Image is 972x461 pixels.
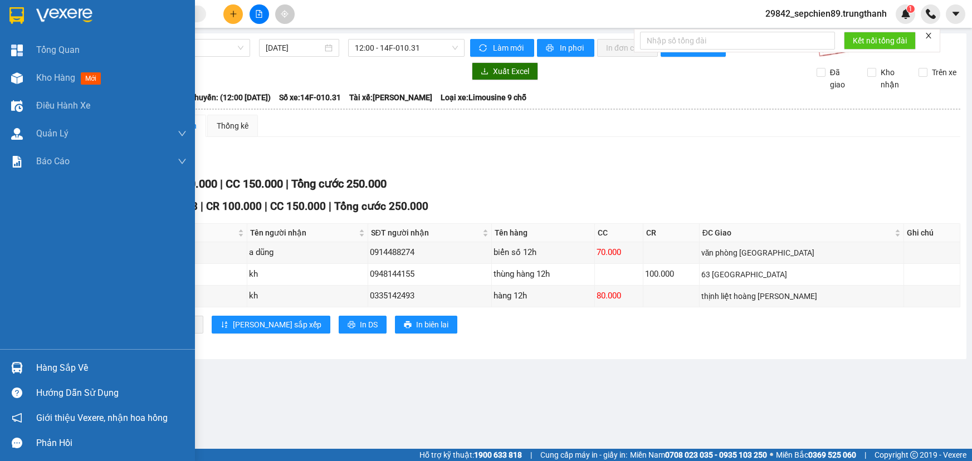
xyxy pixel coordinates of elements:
span: | [864,449,866,461]
img: warehouse-icon [11,362,23,374]
button: aim [275,4,295,24]
span: download [481,67,489,76]
span: | [265,200,267,213]
th: Ghi chú [904,224,960,242]
span: Giới thiệu Vexere, nhận hoa hồng [36,411,168,425]
div: 63 [GEOGRAPHIC_DATA] [701,268,902,281]
div: 0948144155 [370,268,490,281]
span: Báo cáo [36,154,70,168]
img: logo-vxr [9,7,24,24]
span: plus [229,10,237,18]
div: a dũng [249,246,366,259]
span: CR 100.000 [206,200,262,213]
div: văn phòng [GEOGRAPHIC_DATA] [701,247,902,259]
span: Tên người nhận [250,227,356,239]
img: warehouse-icon [11,100,23,112]
span: Kết nối tổng đài [853,35,907,47]
input: Nhập số tổng đài [640,32,835,50]
span: Kho nhận [876,66,910,91]
span: Tài xế: [PERSON_NAME] [349,91,432,104]
span: Điều hành xe [36,99,90,112]
button: file-add [250,4,269,24]
img: warehouse-icon [11,72,23,84]
span: | [201,200,203,213]
span: CC 150.000 [270,200,326,213]
img: icon-new-feature [901,9,911,19]
div: thịnh liệt hoàng [PERSON_NAME] [701,290,902,302]
strong: 1900 633 818 [474,450,522,459]
span: aim [281,10,289,18]
img: solution-icon [11,156,23,168]
div: hàng 12h [494,290,593,303]
button: downloadXuất Excel [472,62,538,80]
div: 100.000 [645,268,697,281]
span: | [329,200,331,213]
span: copyright [910,451,918,459]
td: kh [247,264,368,286]
span: Miền Bắc [776,449,856,461]
span: down [178,157,187,166]
span: Làm mới [493,42,525,54]
span: ⚪️ [770,453,773,457]
button: printerIn biên lai [395,316,457,334]
span: file-add [255,10,263,18]
strong: 0708 023 035 - 0935 103 250 [665,450,767,459]
div: kh [249,290,366,303]
div: Phản hồi [36,435,187,452]
span: Cung cấp máy in - giấy in: [540,449,627,461]
td: a dũng [247,242,368,264]
span: In biên lai [416,318,448,331]
sup: 1 [907,5,915,13]
div: 70.000 [597,246,641,259]
div: 80.000 [597,290,641,303]
span: printer [546,44,555,53]
div: Thống kê [217,120,248,132]
span: Hỗ trợ kỹ thuật: [419,449,522,461]
span: Đã giao [826,66,859,91]
span: Xuất Excel [493,65,529,77]
span: close [925,32,932,40]
td: 0335142493 [368,286,492,307]
button: sort-ascending[PERSON_NAME] sắp xếp [212,316,330,334]
button: caret-down [946,4,965,24]
span: Miền Nam [630,449,767,461]
button: plus [223,4,243,24]
strong: 0369 525 060 [808,450,856,459]
span: | [220,177,223,190]
span: Trên xe [927,66,961,79]
span: notification [12,413,22,423]
td: 0914488274 [368,242,492,264]
td: kh [247,286,368,307]
th: CC [595,224,643,242]
th: Tên hàng [492,224,595,242]
span: printer [404,321,412,330]
span: 1 [908,5,912,13]
td: 0948144155 [368,264,492,286]
span: 29842_sepchien89.trungthanh [756,7,896,21]
span: Số xe: 14F-010.31 [279,91,341,104]
div: biển số 12h [494,246,593,259]
input: 13/08/2025 [266,42,323,54]
span: mới [81,72,101,85]
span: Tổng cước 250.000 [291,177,387,190]
span: In phơi [560,42,585,54]
span: printer [348,321,355,330]
span: [PERSON_NAME] sắp xếp [233,318,321,331]
span: sync [479,44,489,53]
span: Loại xe: Limousine 9 chỗ [441,91,526,104]
th: CR [643,224,700,242]
span: Chuyến: (12:00 [DATE]) [189,91,271,104]
span: Tổng cước 250.000 [334,200,428,213]
span: Tổng Quan [36,43,80,57]
span: sort-ascending [221,321,228,330]
span: Kho hàng [36,72,75,83]
div: kh [249,268,366,281]
div: Hàng sắp về [36,360,187,376]
button: printerIn phơi [537,39,594,57]
button: printerIn DS [339,316,387,334]
img: warehouse-icon [11,128,23,140]
span: ĐC Giao [702,227,892,239]
span: | [530,449,532,461]
img: phone-icon [926,9,936,19]
button: syncLàm mới [470,39,534,57]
